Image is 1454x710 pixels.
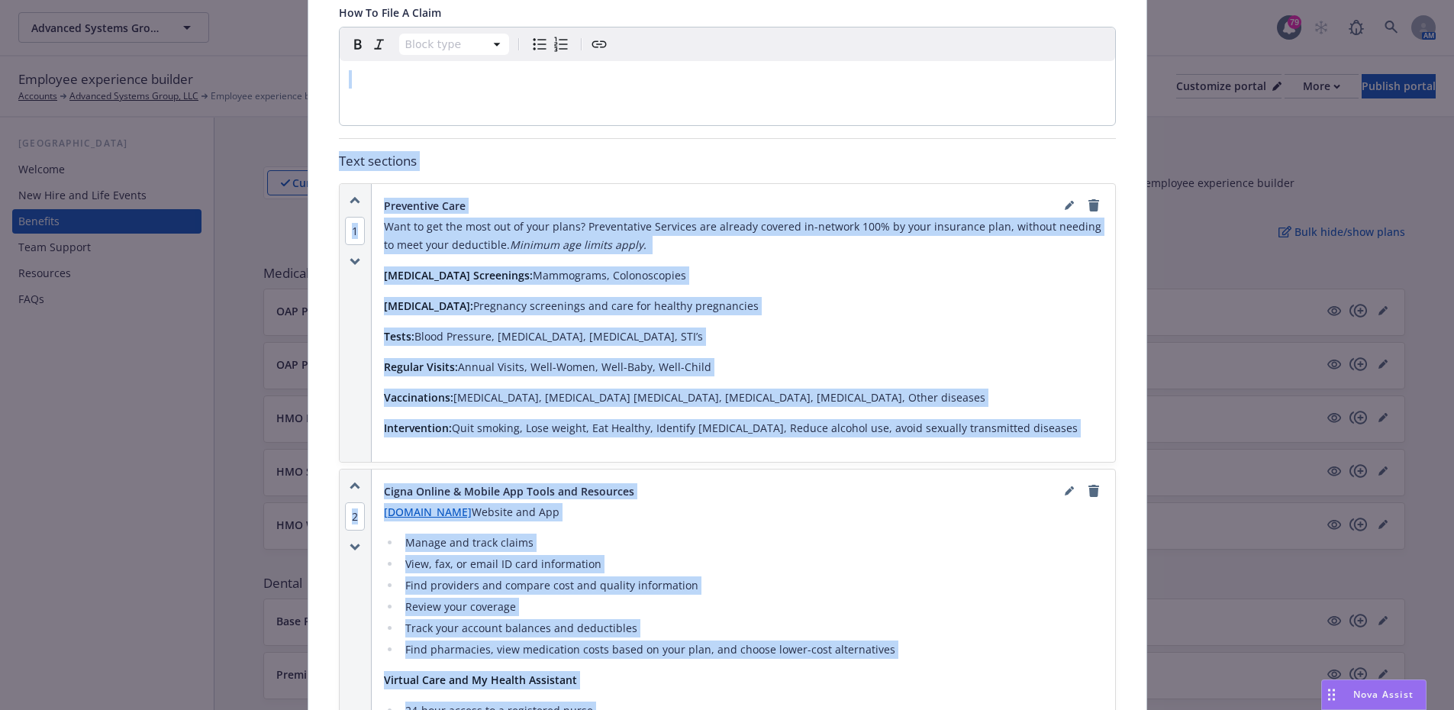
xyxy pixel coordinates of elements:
[529,34,572,55] div: toggle group
[510,237,646,252] em: Minimum age limits apply.
[384,328,1103,346] p: Blood Pressure, [MEDICAL_DATA], [MEDICAL_DATA], STI’s
[345,508,365,524] button: 2
[401,555,1103,573] li: View, fax, or email ID card information
[384,268,533,282] strong: [MEDICAL_DATA] Screenings:
[384,419,1103,437] p: Quit smoking, Lose weight, Eat Healthy, Identify [MEDICAL_DATA], Reduce alcohol use, avoid sexual...
[401,576,1103,595] li: Find providers and compare cost and quality information
[401,641,1103,659] li: Find pharmacies, view medication costs based on your plan, and choose lower-cost alternatives
[384,421,452,435] strong: Intervention:
[384,218,1103,254] p: Want to get the most out of your plans? Preventative Services are already covered in-network 100%...
[1322,680,1341,709] div: Drag to move
[1060,196,1078,215] a: editPencil
[588,34,610,55] button: Create link
[384,673,577,687] strong: Virtual Care and My Health Assistant
[384,505,472,519] a: [DOMAIN_NAME]
[347,34,369,55] button: Bold
[345,223,365,239] button: 1
[384,266,1103,285] p: Mammograms, Colonoscopies
[384,483,634,499] span: Cigna Online & Mobile App Tools and Resources
[1353,688,1414,701] span: Nova Assist
[384,297,1103,315] p: Pregnancy screenings and care for healthy pregnancies
[384,503,1103,521] p: Website and App
[1321,679,1427,710] button: Nova Assist
[401,619,1103,637] li: Track your account balances and deductibles
[369,34,390,55] button: Italic
[384,299,473,313] strong: [MEDICAL_DATA]:
[550,34,572,55] button: Numbered list
[384,198,466,214] span: Preventive Care
[384,329,414,344] strong: Tests:
[384,390,453,405] strong: Vaccinations:
[1085,196,1103,215] a: remove
[345,217,365,245] span: 1
[401,598,1103,616] li: Review your coverage
[401,534,1103,552] li: Manage and track claims
[340,61,1115,98] div: editable markdown
[399,34,509,55] button: Block type
[384,389,1103,407] p: [MEDICAL_DATA], [MEDICAL_DATA] [MEDICAL_DATA], [MEDICAL_DATA], [MEDICAL_DATA], Other diseases
[1085,482,1103,500] a: remove
[1060,482,1078,500] a: editPencil
[339,5,441,20] span: How To File A Claim
[384,358,1103,376] p: Annual Visits, Well-Women, Well-Baby, Well-Child
[339,151,1116,171] p: Text sections
[384,360,458,374] strong: Regular Visits:
[529,34,550,55] button: Bulleted list
[345,502,365,531] span: 2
